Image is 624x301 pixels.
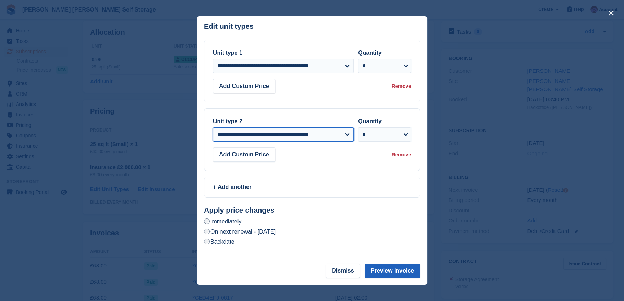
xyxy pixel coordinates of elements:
[392,151,411,159] div: Remove
[213,183,411,191] div: + Add another
[213,147,275,162] button: Add Custom Price
[605,7,617,19] button: close
[213,118,242,124] label: Unit type 2
[204,229,210,234] input: On next renewal - [DATE]
[358,50,382,56] label: Quantity
[204,218,241,225] label: Immediately
[213,79,275,93] button: Add Custom Price
[204,228,276,235] label: On next renewal - [DATE]
[213,50,242,56] label: Unit type 1
[204,206,275,214] strong: Apply price changes
[392,83,411,90] div: Remove
[204,22,254,31] p: Edit unit types
[204,238,235,245] label: Backdate
[326,264,360,278] button: Dismiss
[204,177,420,198] a: + Add another
[358,118,382,124] label: Quantity
[365,264,420,278] button: Preview Invoice
[204,218,210,224] input: Immediately
[204,239,210,244] input: Backdate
